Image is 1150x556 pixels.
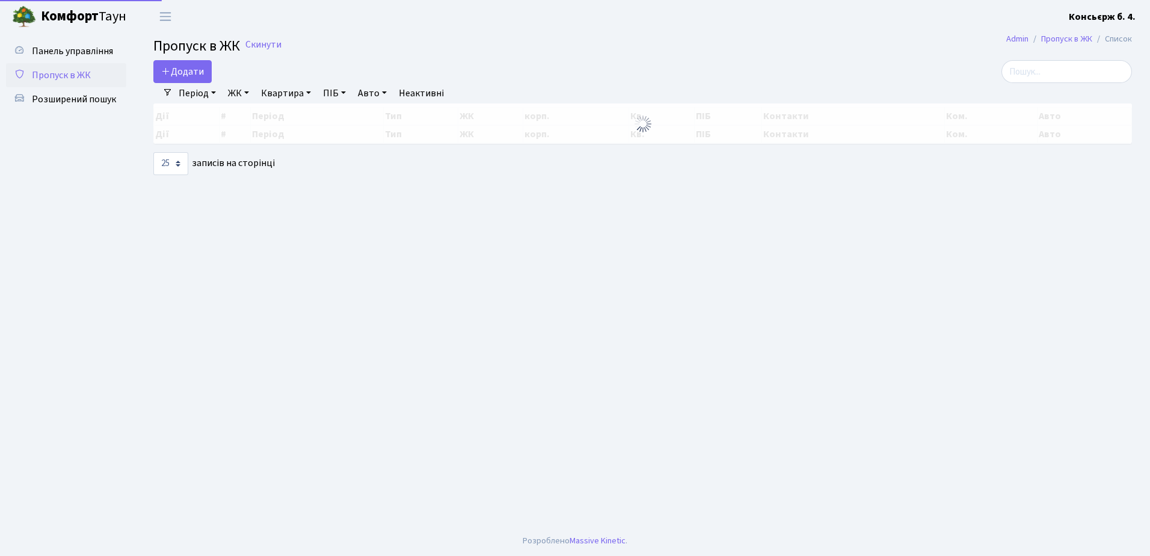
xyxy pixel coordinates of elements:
[153,152,188,175] select: записів на сторінці
[256,83,316,103] a: Квартира
[6,39,126,63] a: Панель управління
[523,534,627,548] div: Розроблено .
[1069,10,1136,24] a: Консьєрж б. 4.
[353,83,392,103] a: Авто
[1041,32,1092,45] a: Пропуск в ЖК
[988,26,1150,52] nav: breadcrumb
[1092,32,1132,46] li: Список
[161,65,204,78] span: Додати
[32,45,113,58] span: Панель управління
[150,7,180,26] button: Переключити навігацію
[12,5,36,29] img: logo.png
[153,152,275,175] label: записів на сторінці
[6,87,126,111] a: Розширений пошук
[245,39,281,51] a: Скинути
[153,36,240,57] span: Пропуск в ЖК
[41,7,99,26] b: Комфорт
[318,83,351,103] a: ПІБ
[1001,60,1132,83] input: Пошук...
[1006,32,1029,45] a: Admin
[153,60,212,83] a: Додати
[32,93,116,106] span: Розширений пошук
[633,114,653,134] img: Обробка...
[1069,10,1136,23] b: Консьєрж б. 4.
[223,83,254,103] a: ЖК
[394,83,449,103] a: Неактивні
[32,69,91,82] span: Пропуск в ЖК
[6,63,126,87] a: Пропуск в ЖК
[41,7,126,27] span: Таун
[570,534,626,547] a: Massive Kinetic
[174,83,221,103] a: Період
